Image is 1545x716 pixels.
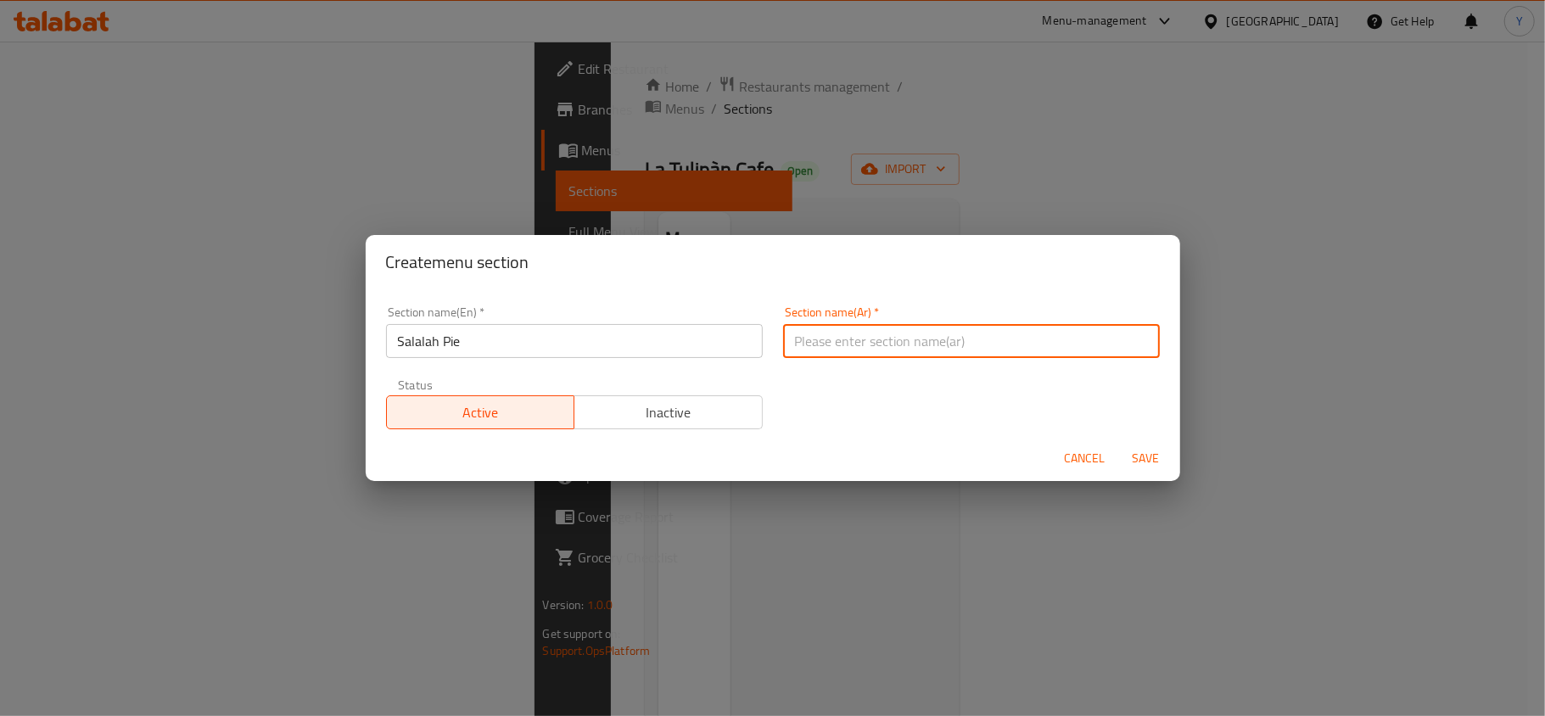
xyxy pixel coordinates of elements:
[574,395,763,429] button: Inactive
[1058,443,1112,474] button: Cancel
[386,324,763,358] input: Please enter section name(en)
[386,249,1160,276] h2: Create menu section
[783,324,1160,358] input: Please enter section name(ar)
[1119,443,1173,474] button: Save
[1065,448,1106,469] span: Cancel
[394,400,568,425] span: Active
[581,400,756,425] span: Inactive
[1126,448,1167,469] span: Save
[386,395,575,429] button: Active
